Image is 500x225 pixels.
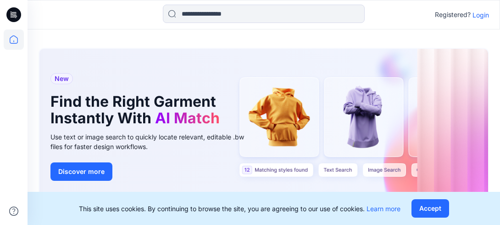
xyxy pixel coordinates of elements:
[50,162,112,181] button: Discover more
[435,9,471,20] p: Registered?
[155,109,220,127] span: AI Match
[50,93,243,127] h1: Find the Right Garment Instantly With
[55,73,69,84] span: New
[411,199,449,218] button: Accept
[472,10,489,20] p: Login
[50,132,257,151] div: Use text or image search to quickly locate relevant, editable .bw files for faster design workflows.
[79,204,400,213] p: This site uses cookies. By continuing to browse the site, you are agreeing to our use of cookies.
[367,205,400,213] a: Learn more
